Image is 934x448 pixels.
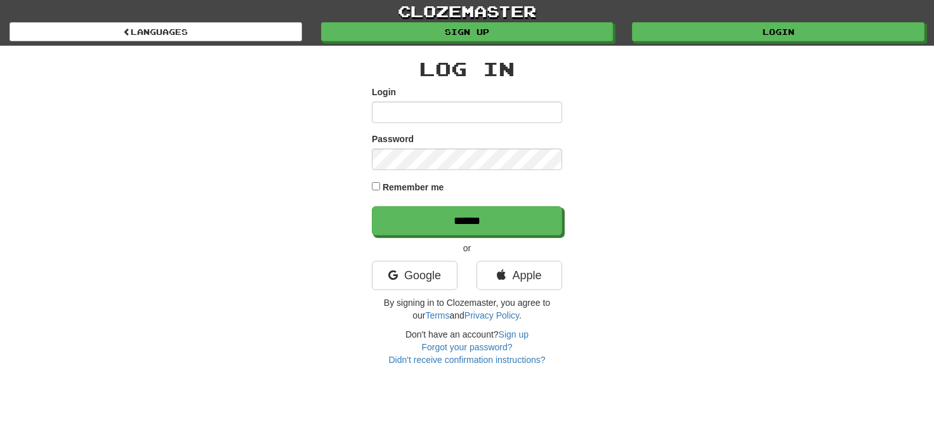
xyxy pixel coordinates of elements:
a: Didn't receive confirmation instructions? [388,355,545,365]
a: Sign up [321,22,614,41]
a: Google [372,261,457,290]
a: Privacy Policy [464,310,519,320]
a: Apple [477,261,562,290]
label: Password [372,133,414,145]
div: Don't have an account? [372,328,562,366]
label: Login [372,86,396,98]
a: Languages [10,22,302,41]
label: Remember me [383,181,444,194]
a: Sign up [499,329,529,339]
h2: Log In [372,58,562,79]
a: Forgot your password? [421,342,512,352]
p: By signing in to Clozemaster, you agree to our and . [372,296,562,322]
a: Terms [425,310,449,320]
p: or [372,242,562,254]
a: Login [632,22,924,41]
